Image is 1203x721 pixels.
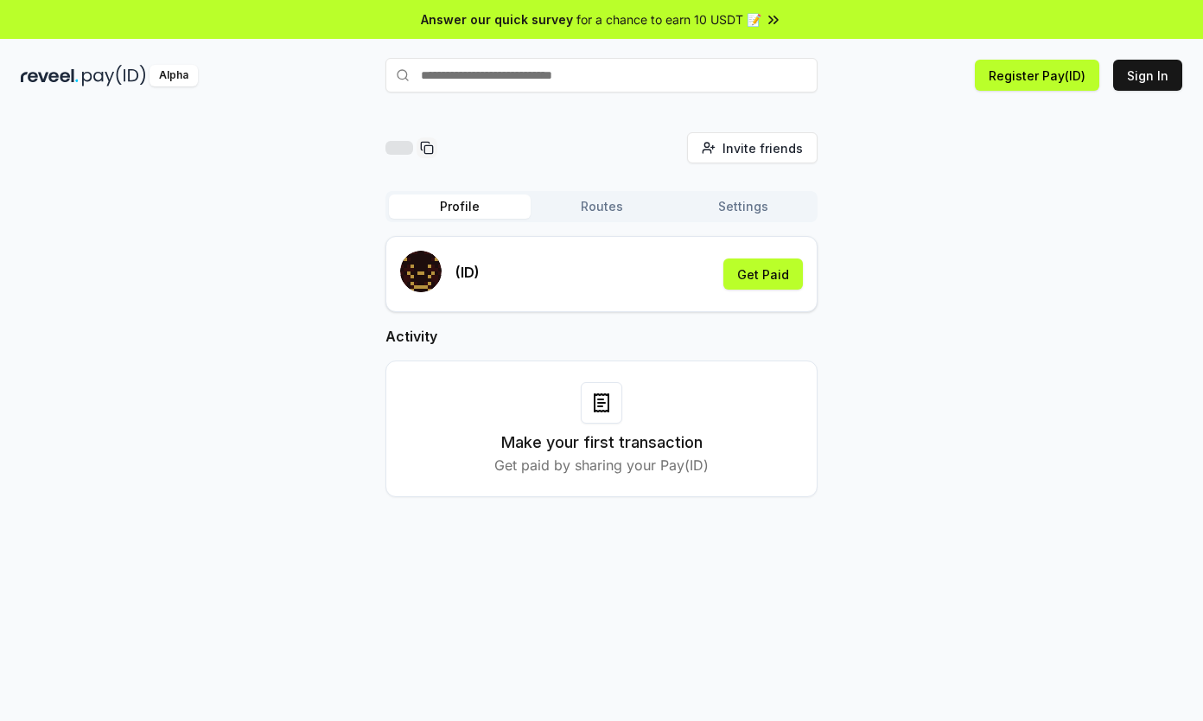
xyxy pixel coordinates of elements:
[576,10,761,29] span: for a chance to earn 10 USDT 📝
[21,65,79,86] img: reveel_dark
[82,65,146,86] img: pay_id
[389,195,531,219] button: Profile
[150,65,198,86] div: Alpha
[494,455,709,475] p: Get paid by sharing your Pay(ID)
[1113,60,1182,91] button: Sign In
[421,10,573,29] span: Answer our quick survey
[722,139,803,157] span: Invite friends
[975,60,1099,91] button: Register Pay(ID)
[723,258,803,290] button: Get Paid
[672,195,814,219] button: Settings
[531,195,672,219] button: Routes
[455,262,480,283] p: (ID)
[687,132,818,163] button: Invite friends
[385,326,818,347] h2: Activity
[501,431,703,455] h3: Make your first transaction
